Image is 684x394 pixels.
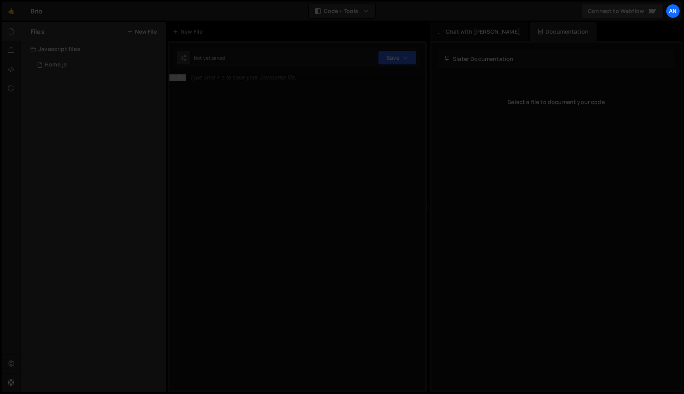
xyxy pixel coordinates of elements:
[530,22,597,41] div: Documentation
[378,51,416,65] button: Save
[30,57,166,73] div: 17352/48232.js
[666,4,680,18] a: An
[2,2,21,21] a: 🤙
[21,41,166,57] div: Javascript files
[444,55,513,63] h2: Slater Documentation
[438,86,674,118] div: Select a file to document your code
[169,74,186,81] div: 1
[309,4,375,18] button: Code + Tools
[45,61,67,68] div: Home.js
[581,4,663,18] a: Connect to Webflow
[30,6,43,16] div: Brio
[190,75,296,81] div: Type cmd + s to save your Javascript file.
[30,27,45,36] h2: Files
[173,28,206,36] div: New File
[194,55,225,61] div: Not yet saved
[430,22,528,41] div: Chat with [PERSON_NAME]
[127,28,157,35] button: New File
